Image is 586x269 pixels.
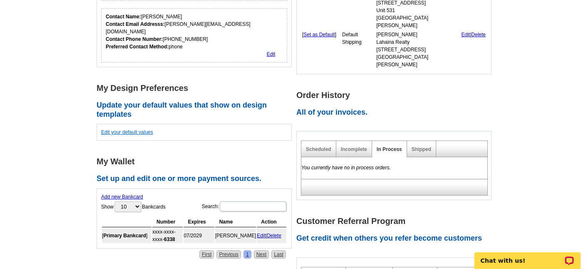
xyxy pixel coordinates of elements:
th: Action [257,217,286,227]
th: Number [152,217,183,227]
h2: Update your default values that show on design templates [97,101,296,119]
h2: All of your invoices. [296,108,496,117]
a: Add new Bankcard [101,194,143,200]
td: xxxx-xxxx-xxxx- [152,228,183,243]
a: Edit [267,51,276,57]
td: Default Shipping [342,30,375,69]
input: Search: [220,201,286,211]
a: Edit your default values [101,129,153,135]
div: Who should we contact regarding order issues? [101,8,287,63]
a: Next [254,250,269,259]
iframe: LiveChat chat widget [469,243,586,269]
a: Edit [461,32,470,38]
td: | [257,228,286,243]
strong: Contact Name: [106,14,141,20]
em: You currently have no in process orders. [301,165,391,171]
h1: My Design Preferences [97,84,296,93]
th: Expires [184,217,214,227]
label: Show Bankcards [101,201,166,213]
a: In Process [377,146,402,152]
select: ShowBankcards [114,201,141,212]
h1: Order History [296,91,496,100]
a: Last [271,250,286,259]
label: Search: [202,201,287,212]
a: First [199,250,214,259]
td: | [461,30,486,69]
a: Edit [257,233,266,239]
div: [PERSON_NAME] [PERSON_NAME][EMAIL_ADDRESS][DOMAIN_NAME] [PHONE_NUMBER] phone [106,13,283,50]
a: 1 [243,250,251,259]
a: Delete [267,233,281,239]
strong: 6338 [164,236,175,242]
td: 07/2029 [184,228,214,243]
a: Previous [216,250,241,259]
td: [PERSON_NAME] Lahaina Realty [STREET_ADDRESS] [GEOGRAPHIC_DATA][PERSON_NAME] [376,30,460,69]
h2: Get credit when others you refer become customers [296,234,496,243]
h1: My Wallet [97,157,296,166]
td: [PERSON_NAME] [215,228,256,243]
h2: Set up and edit one or more payment sources. [97,174,296,184]
a: Scheduled [306,146,331,152]
a: Delete [471,32,486,38]
strong: Contact Email Addresss: [106,21,165,27]
strong: Preferred Contact Method: [106,44,169,50]
th: Name [215,217,256,227]
b: Primary Bankcard [103,233,146,239]
h1: Customer Referral Program [296,217,496,226]
strong: Contact Phone Number: [106,36,163,42]
td: [ ] [102,228,151,243]
a: Set as Default [303,32,335,38]
a: Incomplete [341,146,367,152]
td: [ ] [302,30,341,69]
a: Shipped [412,146,431,152]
